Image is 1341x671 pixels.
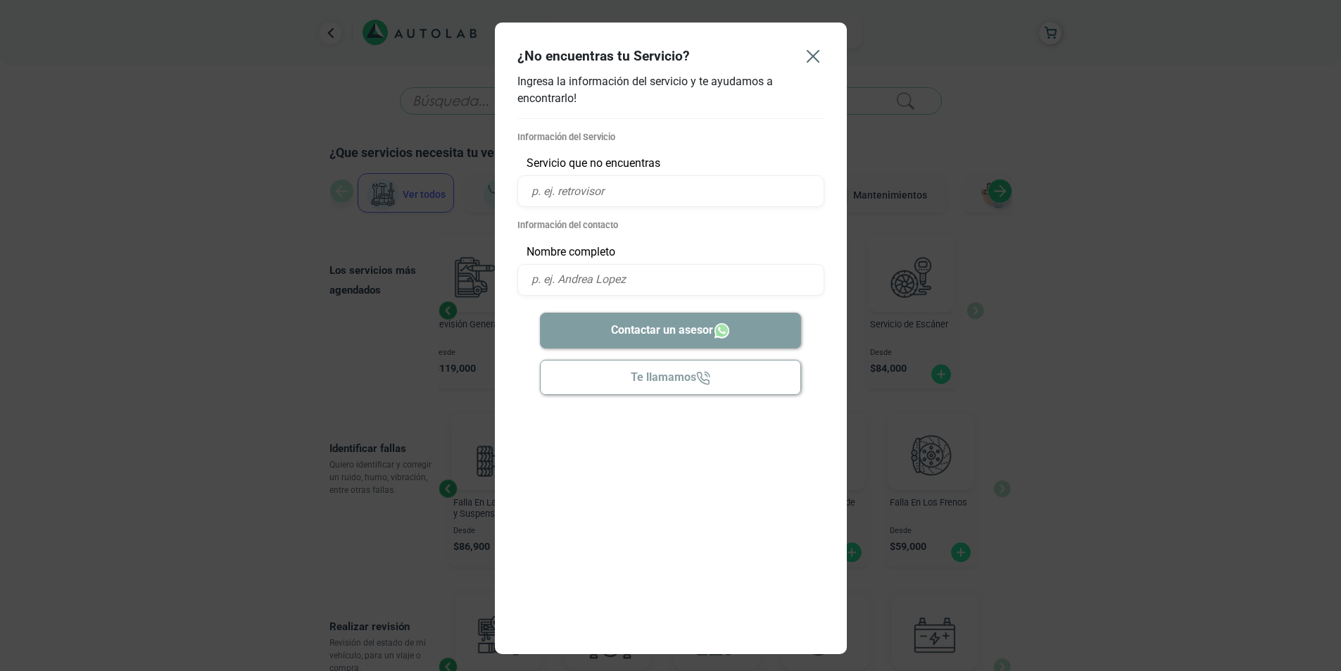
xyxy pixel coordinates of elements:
[517,175,824,207] input: p. ej. retrovisor
[517,244,824,261] p: Nombre completo
[517,130,824,144] p: Información del Servicio
[713,322,731,339] img: Whatsapp icon
[540,313,801,349] button: Contactar un asesor
[517,73,824,107] p: Ingresa la información del servicio y te ayudamos a encontrarlo!
[517,264,824,296] input: p. ej. Andrea Lopez
[517,155,824,172] p: Servicio que no encuentras
[517,218,824,232] p: Información del contacto
[517,48,690,64] h4: ¿No encuentras tu Servicio?
[540,360,801,395] button: Te llamamos
[791,34,836,79] button: Close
